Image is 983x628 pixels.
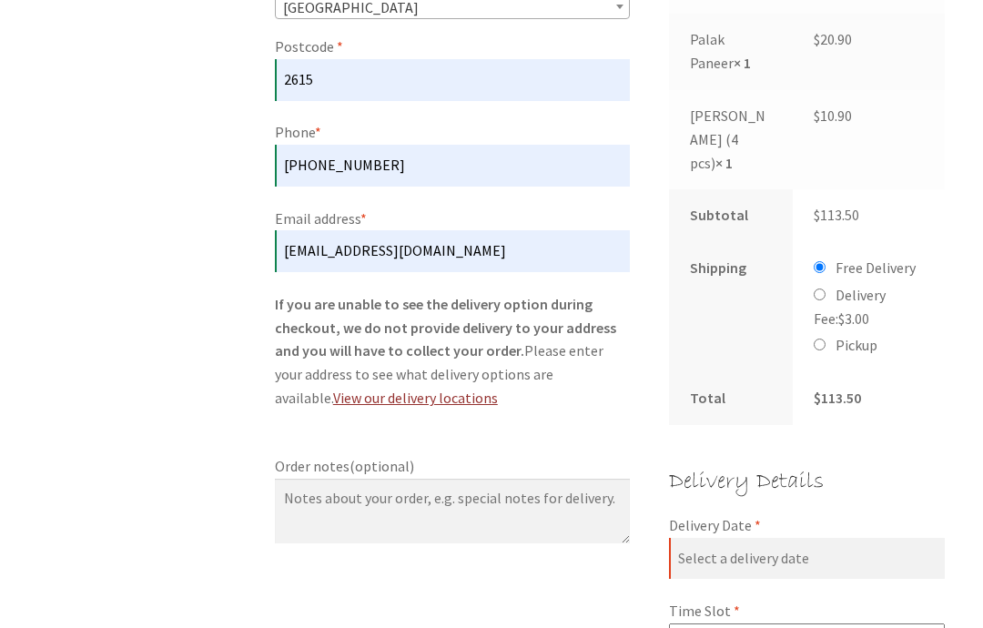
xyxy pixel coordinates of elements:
[275,35,630,59] label: Postcode
[814,106,820,125] span: $
[734,54,751,72] strong: × 1
[838,309,845,328] span: $
[814,206,859,224] bdi: 113.50
[275,455,630,479] label: Order notes
[275,295,616,360] strong: If you are unable to see the delivery option during checkout, we do not provide delivery to your ...
[814,206,820,224] span: $
[715,154,733,172] strong: × 1
[350,457,414,475] span: (optional)
[814,30,820,48] span: $
[669,14,793,90] td: Palak Paneer
[669,189,793,242] th: Subtotal
[669,514,945,538] label: Delivery Date
[669,600,945,623] label: Time Slot
[669,242,793,372] th: Shipping
[275,208,630,231] label: Email address
[814,389,861,407] bdi: 113.50
[836,336,877,354] label: Pickup
[275,121,630,145] label: Phone
[275,293,630,410] p: Please enter your address to see what delivery options are available.
[669,463,945,501] h3: Delivery Details
[814,286,886,328] label: Delivery Fee:
[333,389,498,407] a: View our delivery locations
[669,90,793,190] td: [PERSON_NAME] (4 pcs)
[838,309,869,328] bdi: 3.00
[669,372,793,425] th: Total
[836,258,916,277] label: Free Delivery
[814,106,852,125] bdi: 10.90
[814,389,821,407] span: $
[814,30,852,48] bdi: 20.90
[669,538,945,580] input: Select a delivery date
